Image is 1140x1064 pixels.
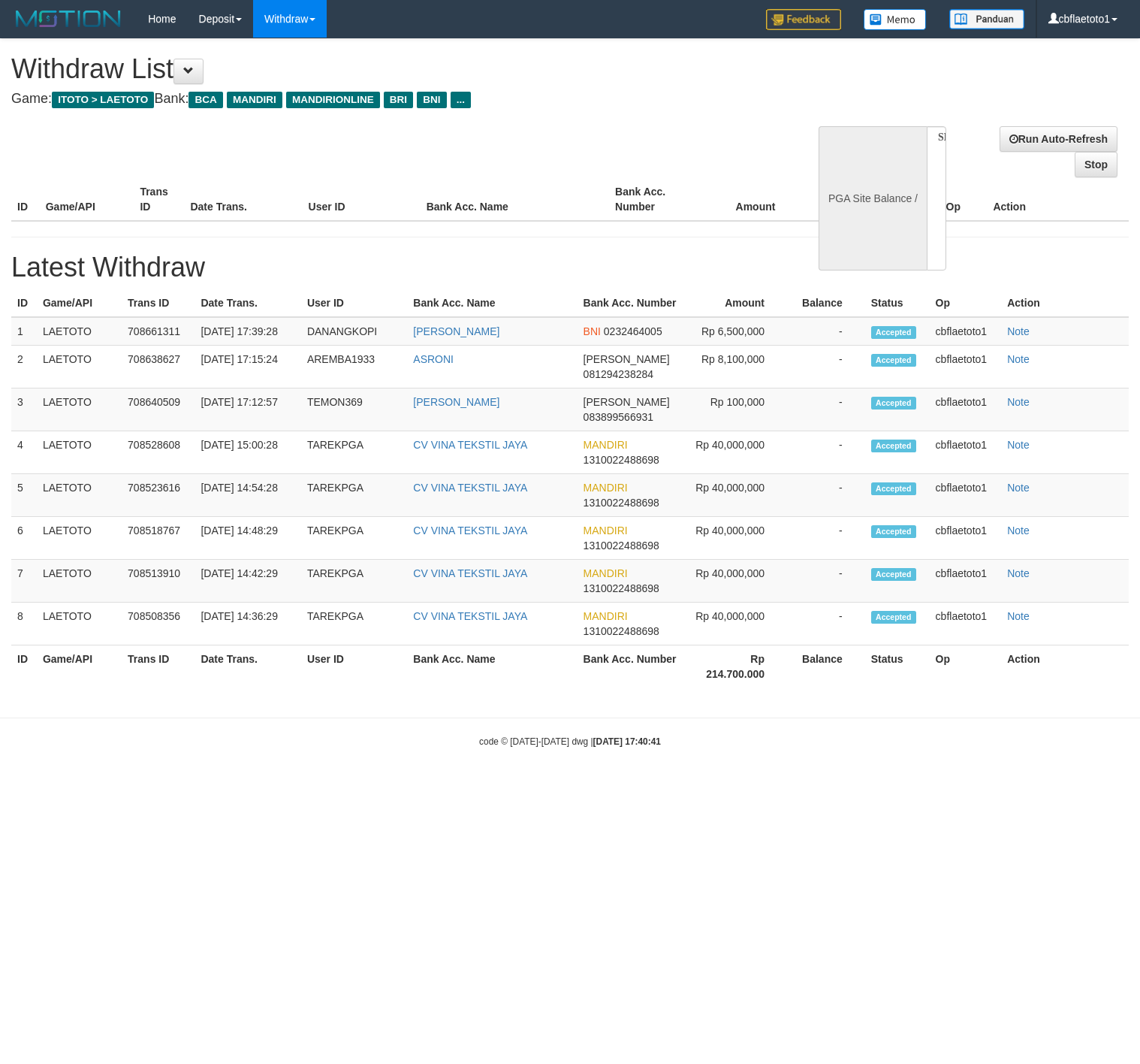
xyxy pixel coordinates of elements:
th: ID [11,645,37,688]
span: BNI [584,325,601,337]
span: MANDIRI [584,482,628,494]
td: LAETOTO [37,346,122,388]
td: Rp 100,000 [689,388,787,431]
td: - [787,388,865,431]
a: Note [1007,439,1030,451]
td: cbflaetoto1 [930,474,1002,517]
th: Op [930,289,1002,317]
td: cbflaetoto1 [930,317,1002,346]
td: AREMBA1933 [301,346,407,388]
td: - [787,346,865,388]
a: CV VINA TEKSTIL JAYA [413,482,527,494]
a: [PERSON_NAME] [413,325,499,337]
img: panduan.png [949,9,1024,29]
a: Stop [1075,152,1117,177]
a: ASRONI [413,353,454,365]
span: MANDIRI [584,439,628,451]
td: [DATE] 17:12:57 [195,388,300,431]
td: 708508356 [122,603,195,645]
span: MANDIRIONLINE [286,92,380,108]
th: Date Trans. [195,645,300,688]
th: Op [940,178,988,221]
td: 708518767 [122,517,195,560]
span: Accepted [871,482,916,495]
span: 0232464005 [604,325,662,337]
div: PGA Site Balance / [819,126,927,271]
td: 708638627 [122,346,195,388]
th: Balance [787,645,865,688]
td: TAREKPGA [301,431,407,474]
td: [DATE] 15:00:28 [195,431,300,474]
td: Rp 6,500,000 [689,317,787,346]
td: DANANGKOPI [301,317,407,346]
td: TAREKPGA [301,517,407,560]
span: Accepted [871,525,916,538]
th: Bank Acc. Name [407,645,577,688]
td: 8 [11,603,37,645]
th: Game/API [37,289,122,317]
img: Feedback.jpg [766,9,841,30]
td: - [787,603,865,645]
td: LAETOTO [37,560,122,603]
td: cbflaetoto1 [930,388,1002,431]
span: Accepted [871,611,916,624]
small: code © [DATE]-[DATE] dwg | [479,736,661,747]
th: Op [930,645,1002,688]
td: 708640509 [122,388,195,431]
a: CV VINA TEKSTIL JAYA [413,567,527,579]
th: ID [11,178,40,221]
span: Accepted [871,326,916,339]
td: [DATE] 14:54:28 [195,474,300,517]
th: Trans ID [134,178,184,221]
td: 6 [11,517,37,560]
td: TAREKPGA [301,474,407,517]
td: - [787,431,865,474]
a: Note [1007,482,1030,494]
span: MANDIRI [584,610,628,622]
td: - [787,560,865,603]
th: User ID [303,178,421,221]
th: Amount [704,178,798,221]
span: ITOTO > LAETOTO [52,92,154,108]
td: [DATE] 17:39:28 [195,317,300,346]
th: Rp 214.700.000 [689,645,787,688]
td: TAREKPGA [301,603,407,645]
span: MANDIRI [584,567,628,579]
td: 708661311 [122,317,195,346]
th: Action [987,178,1129,221]
td: [DATE] 17:15:24 [195,346,300,388]
td: Rp 40,000,000 [689,474,787,517]
td: LAETOTO [37,517,122,560]
td: TEMON369 [301,388,407,431]
td: 708523616 [122,474,195,517]
span: BRI [384,92,413,108]
th: User ID [301,289,407,317]
td: - [787,474,865,517]
td: LAETOTO [37,603,122,645]
span: MANDIRI [227,92,282,108]
a: Run Auto-Refresh [1000,126,1117,152]
span: 1310022488698 [584,625,659,637]
th: Balance [787,289,865,317]
span: Accepted [871,440,916,452]
a: Note [1007,396,1030,408]
th: User ID [301,645,407,688]
td: - [787,317,865,346]
td: [DATE] 14:42:29 [195,560,300,603]
th: Bank Acc. Name [407,289,577,317]
td: cbflaetoto1 [930,560,1002,603]
a: CV VINA TEKSTIL JAYA [413,610,527,622]
a: Note [1007,325,1030,337]
td: LAETOTO [37,431,122,474]
img: MOTION_logo.png [11,8,125,30]
th: Trans ID [122,289,195,317]
th: Status [865,645,930,688]
td: 7 [11,560,37,603]
td: 4 [11,431,37,474]
span: BCA [188,92,222,108]
a: [PERSON_NAME] [413,396,499,408]
span: 1310022488698 [584,454,659,466]
th: ID [11,289,37,317]
td: 5 [11,474,37,517]
span: 1310022488698 [584,497,659,509]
